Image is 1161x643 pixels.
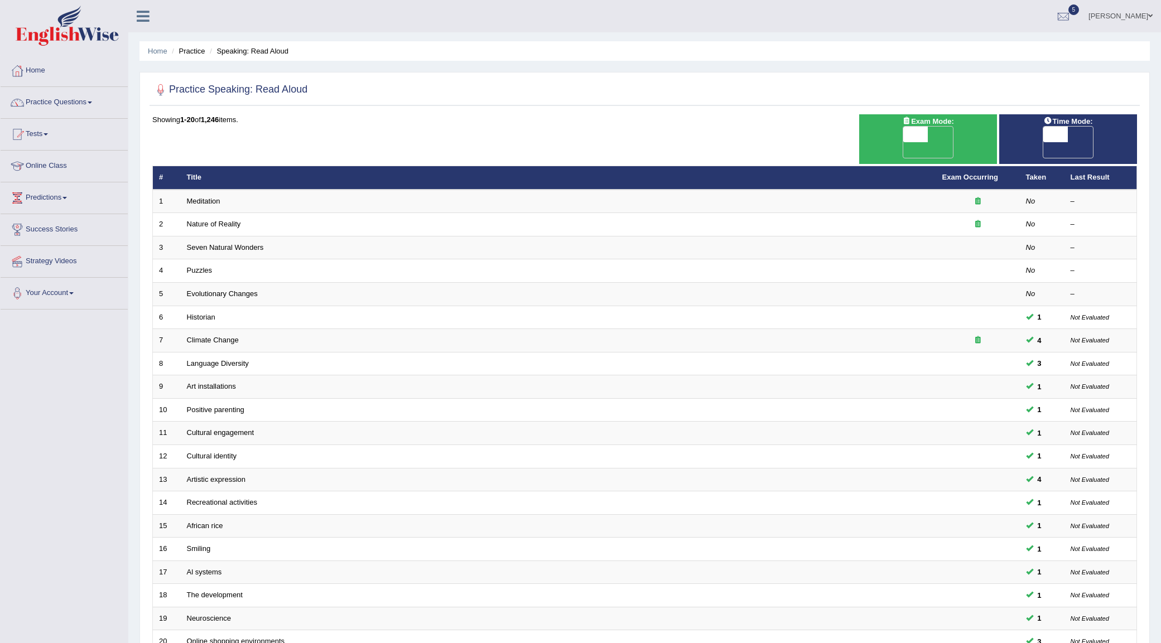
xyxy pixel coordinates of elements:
[1033,612,1046,624] span: You can still take this question
[152,114,1137,125] div: Showing of items.
[153,560,181,584] td: 17
[187,405,244,414] a: Positive parenting
[1071,265,1131,276] div: –
[1068,4,1080,15] span: 5
[153,236,181,259] td: 3
[1,55,128,83] a: Home
[153,468,181,491] td: 13
[1033,497,1046,509] span: You can still take this question
[942,335,1014,346] div: Exam occurring question
[1071,453,1109,460] small: Not Evaluated
[187,197,220,205] a: Meditation
[1,278,128,306] a: Your Account
[153,306,181,329] td: 6
[152,81,307,98] h2: Practice Speaking: Read Aloud
[1071,407,1109,413] small: Not Evaluated
[1,119,128,147] a: Tests
[1033,335,1046,346] span: You can still take this question
[187,544,211,553] a: Smiling
[207,46,288,56] li: Speaking: Read Aloud
[1033,381,1046,393] span: You can still take this question
[1071,337,1109,344] small: Not Evaluated
[1071,219,1131,230] div: –
[1071,196,1131,207] div: –
[153,352,181,375] td: 8
[1071,476,1109,483] small: Not Evaluated
[1033,357,1046,369] span: You can still take this question
[153,491,181,515] td: 14
[187,498,257,506] a: Recreational activities
[187,521,223,530] a: African rice
[1033,520,1046,531] span: You can still take this question
[859,114,997,164] div: Show exams occurring in exams
[1033,543,1046,555] span: You can still take this question
[1071,314,1109,321] small: Not Evaluated
[148,47,167,55] a: Home
[1071,569,1109,576] small: Not Evaluated
[1071,545,1109,552] small: Not Evaluated
[1039,115,1097,127] span: Time Mode:
[1026,266,1035,274] em: No
[187,336,239,344] a: Climate Change
[153,329,181,352] td: 7
[187,614,232,622] a: Neuroscience
[187,313,215,321] a: Historian
[181,166,936,190] th: Title
[187,289,258,298] a: Evolutionary Changes
[1020,166,1064,190] th: Taken
[1071,499,1109,506] small: Not Evaluated
[187,568,222,576] a: Al systems
[153,190,181,213] td: 1
[1071,615,1109,622] small: Not Evaluated
[180,115,195,124] b: 1-20
[1033,566,1046,578] span: You can still take this question
[153,259,181,283] td: 4
[1033,589,1046,601] span: You can still take this question
[1,214,128,242] a: Success Stories
[898,115,958,127] span: Exam Mode:
[1071,243,1131,253] div: –
[169,46,205,56] li: Practice
[153,166,181,190] th: #
[1064,166,1137,190] th: Last Result
[1,87,128,115] a: Practice Questions
[1,246,128,274] a: Strategy Videos
[1033,427,1046,439] span: You can still take this question
[187,243,264,252] a: Seven Natural Wonders
[153,514,181,538] td: 15
[1071,592,1109,598] small: Not Evaluated
[187,382,236,390] a: Art installations
[153,283,181,306] td: 5
[1071,360,1109,367] small: Not Evaluated
[201,115,219,124] b: 1,246
[942,219,1014,230] div: Exam occurring question
[1026,289,1035,298] em: No
[153,444,181,468] td: 12
[187,452,237,460] a: Cultural identity
[153,375,181,399] td: 9
[1071,523,1109,529] small: Not Evaluated
[153,213,181,236] td: 2
[942,196,1014,207] div: Exam occurring question
[1033,473,1046,485] span: You can still take this question
[1071,429,1109,436] small: Not Evaluated
[187,428,254,437] a: Cultural engagement
[153,538,181,561] td: 16
[153,422,181,445] td: 11
[1026,243,1035,252] em: No
[1033,404,1046,415] span: You can still take this question
[1071,383,1109,390] small: Not Evaluated
[1,151,128,178] a: Online Class
[187,359,249,368] a: Language Diversity
[1026,220,1035,228] em: No
[1,182,128,210] a: Predictions
[153,584,181,607] td: 18
[187,591,243,599] a: The development
[153,607,181,630] td: 19
[1033,450,1046,462] span: You can still take this question
[1033,311,1046,323] span: You can still take this question
[187,475,245,484] a: Artistic expression
[1026,197,1035,205] em: No
[153,398,181,422] td: 10
[187,220,241,228] a: Nature of Reality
